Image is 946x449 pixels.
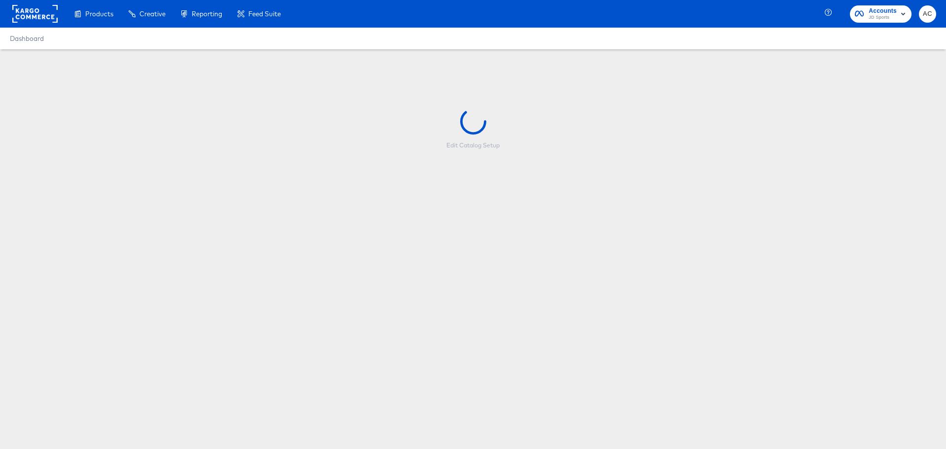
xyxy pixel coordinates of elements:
span: AC [923,8,932,20]
button: AccountsJD Sports [850,5,912,23]
span: Creative [139,10,166,18]
span: Reporting [192,10,222,18]
div: Edit Catalog Setup [446,141,500,149]
span: Accounts [869,6,897,16]
span: JD Sports [869,14,897,22]
a: Dashboard [10,35,44,42]
span: Products [85,10,113,18]
button: AC [919,5,936,23]
span: Feed Suite [248,10,281,18]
